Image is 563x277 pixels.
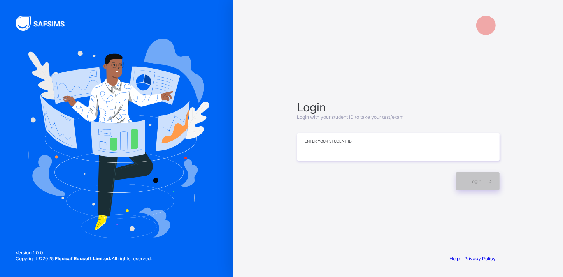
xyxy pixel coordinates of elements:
a: Privacy Policy [465,256,496,261]
img: SAFSIMS Logo [16,16,74,31]
span: Login [470,178,482,184]
img: Hero Image [24,39,209,238]
span: Login with your student ID to take your test/exam [297,114,404,120]
span: Login [297,101,500,114]
strong: Flexisaf Edusoft Limited. [55,256,112,261]
span: Copyright © 2025 All rights reserved. [16,256,152,261]
span: Version 1.0.0 [16,250,152,256]
a: Help [450,256,460,261]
